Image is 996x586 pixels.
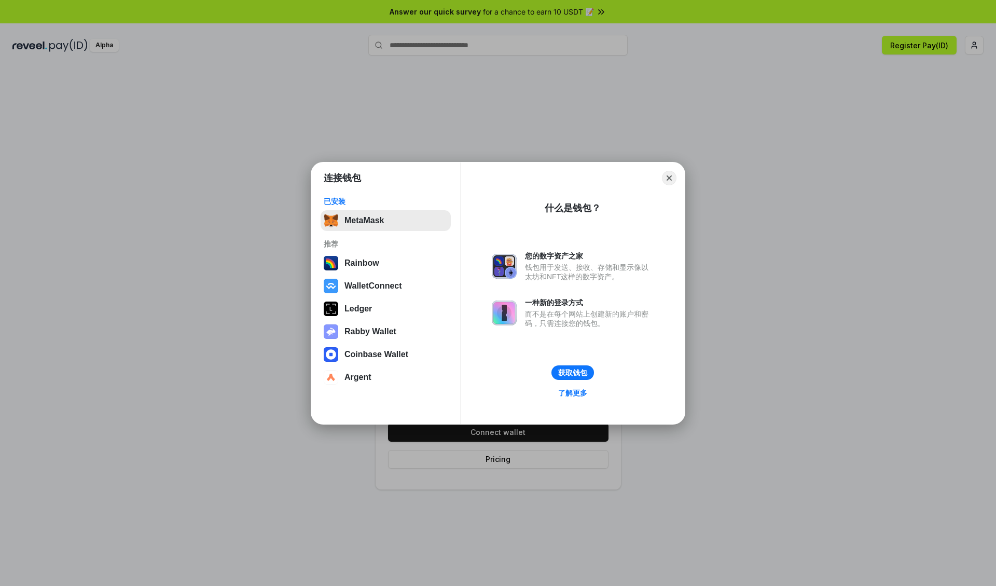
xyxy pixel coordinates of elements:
[324,302,338,316] img: svg+xml,%3Csvg%20xmlns%3D%22http%3A%2F%2Fwww.w3.org%2F2000%2Fsvg%22%20width%3D%2228%22%20height%3...
[525,263,654,281] div: 钱包用于发送、接收、存储和显示像以太坊和NFT这样的数字资产。
[321,253,451,274] button: Rainbow
[344,327,396,336] div: Rabby Wallet
[324,197,448,206] div: 已安装
[324,347,338,362] img: svg+xml,%3Csvg%20width%3D%2228%22%20height%3D%2228%22%20viewBox%3D%220%200%2028%2028%22%20fill%3D...
[492,254,517,279] img: svg+xml,%3Csvg%20xmlns%3D%22http%3A%2F%2Fwww.w3.org%2F2000%2Fsvg%22%20fill%3D%22none%22%20viewBox...
[321,276,451,296] button: WalletConnect
[324,213,338,228] img: svg+xml,%3Csvg%20fill%3D%22none%22%20height%3D%2233%22%20viewBox%3D%220%200%2035%2033%22%20width%...
[324,324,338,339] img: svg+xml,%3Csvg%20xmlns%3D%22http%3A%2F%2Fwww.w3.org%2F2000%2Fsvg%22%20fill%3D%22none%22%20viewBox...
[492,301,517,325] img: svg+xml,%3Csvg%20xmlns%3D%22http%3A%2F%2Fwww.w3.org%2F2000%2Fsvg%22%20fill%3D%22none%22%20viewBox...
[321,210,451,231] button: MetaMask
[324,239,448,249] div: 推荐
[662,171,676,185] button: Close
[344,373,371,382] div: Argent
[525,251,654,261] div: 您的数字资产之家
[545,202,601,214] div: 什么是钱包？
[324,370,338,385] img: svg+xml,%3Csvg%20width%3D%2228%22%20height%3D%2228%22%20viewBox%3D%220%200%2028%2028%22%20fill%3D...
[344,258,379,268] div: Rainbow
[558,368,587,377] div: 获取钱包
[324,256,338,270] img: svg+xml,%3Csvg%20width%3D%22120%22%20height%3D%22120%22%20viewBox%3D%220%200%20120%20120%22%20fil...
[321,344,451,365] button: Coinbase Wallet
[321,298,451,319] button: Ledger
[324,279,338,293] img: svg+xml,%3Csvg%20width%3D%2228%22%20height%3D%2228%22%20viewBox%3D%220%200%2028%2028%22%20fill%3D...
[344,281,402,291] div: WalletConnect
[558,388,587,398] div: 了解更多
[344,304,372,314] div: Ledger
[551,365,594,380] button: 获取钱包
[552,386,593,400] a: 了解更多
[344,216,384,225] div: MetaMask
[321,321,451,342] button: Rabby Wallet
[324,172,361,184] h1: 连接钱包
[344,350,408,359] div: Coinbase Wallet
[525,298,654,307] div: 一种新的登录方式
[525,309,654,328] div: 而不是在每个网站上创建新的账户和密码，只需连接您的钱包。
[321,367,451,388] button: Argent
